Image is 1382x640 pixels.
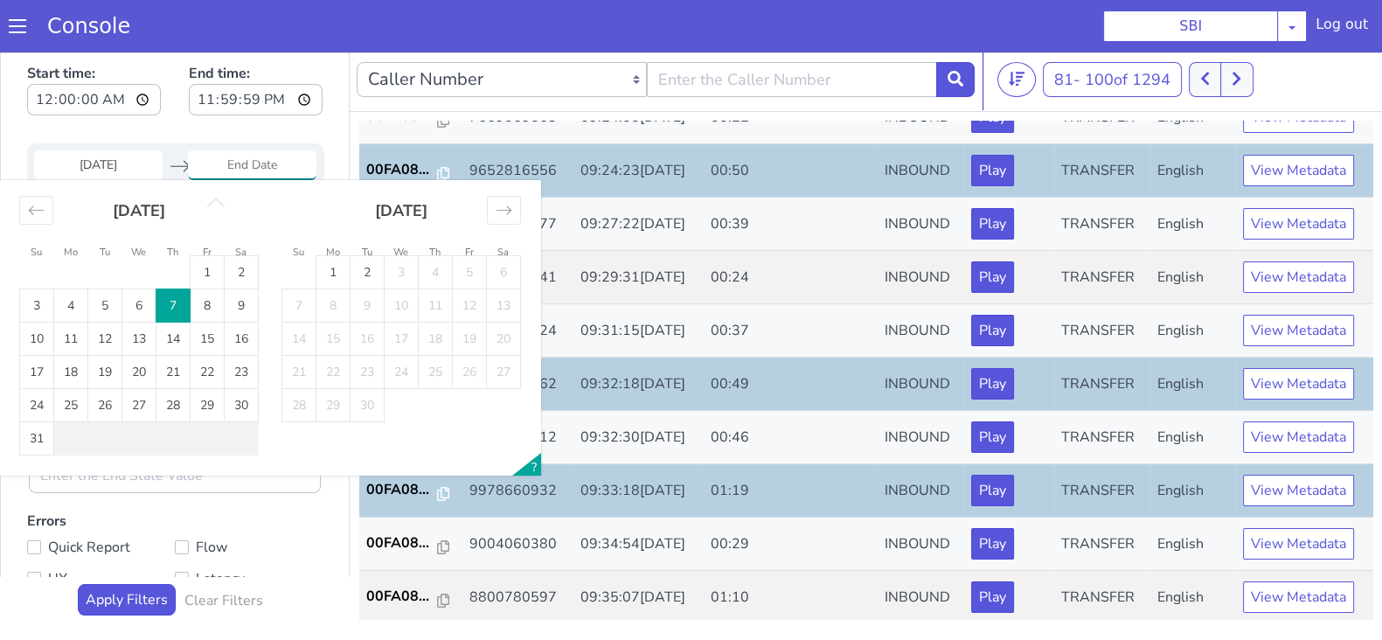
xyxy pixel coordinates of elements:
[573,203,704,256] td: 09:29:31[DATE]
[191,275,225,308] td: Choose Friday, August 15, 2025 as your check-out date. It’s available.
[54,275,88,308] td: Choose Monday, August 11, 2025 as your check-out date. It’s available.
[1149,96,1235,150] td: English
[1243,213,1354,245] button: View Metadata
[1054,96,1149,150] td: TRANSFER
[878,523,965,576] td: INBOUND
[282,341,316,374] td: Not available. Sunday, September 28, 2025
[971,373,1014,405] button: Play
[235,198,247,211] small: Sa
[29,410,321,445] input: Enter the End State Value
[1043,14,1182,49] button: 81- 100of 1294
[878,96,965,150] td: INBOUND
[113,152,165,173] strong: [DATE]
[703,523,877,576] td: 01:10
[1149,363,1235,416] td: English
[156,308,191,341] td: Choose Thursday, August 21, 2025 as your check-out date. It’s available.
[1243,267,1354,298] button: View Metadata
[393,198,408,211] small: We
[54,341,88,374] td: Choose Monday, August 25, 2025 as your check-out date. It’s available.
[1054,470,1149,523] td: TRANSFER
[419,208,453,241] td: Not available. Thursday, September 4, 2025
[878,310,965,363] td: INBOUND
[316,275,351,308] td: Not available. Monday, September 15, 2025
[1149,310,1235,363] td: English
[703,150,877,203] td: 00:39
[453,275,487,308] td: Not available. Friday, September 19, 2025
[453,308,487,341] td: Not available. Friday, September 26, 2025
[184,545,263,561] h6: Clear Filters
[573,96,704,150] td: 09:24:23[DATE]
[175,487,323,511] label: Flow
[971,107,1014,138] button: Play
[1149,256,1235,310] td: English
[191,341,225,374] td: Choose Friday, August 29, 2025 as your check-out date. It’s available.
[27,10,161,73] label: Start time:
[366,431,438,452] p: 00FA08...
[26,14,151,38] a: Console
[351,241,385,275] td: Not available. Tuesday, September 9, 2025
[487,148,521,177] div: Move forward to switch to the next month.
[19,148,53,177] div: Move backward to switch to the previous month.
[362,198,372,211] small: Tu
[429,198,441,211] small: Th
[27,487,175,511] label: Quick Report
[326,198,340,211] small: Mo
[156,341,191,374] td: Choose Thursday, August 28, 2025 as your check-out date. It’s available.
[316,208,351,241] td: Choose Monday, September 1, 2025 as your check-out date. It’s available.
[647,14,937,49] input: Enter the Caller Number
[366,538,438,559] p: 00FA08...
[316,241,351,275] td: Not available. Monday, September 8, 2025
[293,198,304,211] small: Su
[282,308,316,341] td: Not available. Sunday, September 21, 2025
[225,341,259,374] td: Choose Saturday, August 30, 2025 as your check-out date. It’s available.
[1149,470,1235,523] td: English
[167,198,178,211] small: Th
[225,241,259,275] td: Choose Saturday, August 9, 2025 as your check-out date. It’s available.
[1054,523,1149,576] td: TRANSFER
[366,431,455,452] a: 00FA08...
[191,308,225,341] td: Choose Friday, August 22, 2025 as your check-out date. It’s available.
[512,405,541,428] button: Open the keyboard shortcuts panel.
[531,411,537,428] span: ?
[573,310,704,363] td: 09:32:18[DATE]
[1243,427,1354,458] button: View Metadata
[282,241,316,275] td: Not available. Sunday, September 7, 2025
[203,198,212,211] small: Fr
[88,241,122,275] td: Choose Tuesday, August 5, 2025 as your check-out date. It’s available.
[1085,21,1170,42] span: 100 of 1294
[385,241,419,275] td: Not available. Wednesday, September 10, 2025
[1149,416,1235,470] td: English
[27,36,161,67] input: Start time:
[20,308,54,341] td: Choose Sunday, August 17, 2025 as your check-out date. It’s available.
[453,208,487,241] td: Not available. Friday, September 5, 2025
[971,320,1014,351] button: Play
[971,160,1014,191] button: Play
[1149,523,1235,576] td: English
[573,256,704,310] td: 09:31:15[DATE]
[487,241,521,275] td: Not available. Saturday, September 13, 2025
[1054,203,1149,256] td: TRANSFER
[191,208,225,241] td: Choose Friday, August 1, 2025 as your check-out date. It’s available.
[122,341,156,374] td: Choose Wednesday, August 27, 2025 as your check-out date. It’s available.
[366,484,438,505] p: 00FA08...
[419,275,453,308] td: Not available. Thursday, September 18, 2025
[1054,310,1149,363] td: TRANSFER
[88,275,122,308] td: Choose Tuesday, August 12, 2025 as your check-out date. It’s available.
[878,150,965,203] td: INBOUND
[189,36,323,67] input: End time:
[465,198,474,211] small: Fr
[971,267,1014,298] button: Play
[419,241,453,275] td: Not available. Thursday, September 11, 2025
[20,275,54,308] td: Choose Sunday, August 10, 2025 as your check-out date. It’s available.
[366,111,455,132] a: 00FA08...
[366,538,455,559] a: 00FA08...
[100,198,110,211] small: Tu
[54,308,88,341] td: Choose Monday, August 18, 2025 as your check-out date. It’s available.
[703,203,877,256] td: 00:24
[225,275,259,308] td: Choose Saturday, August 16, 2025 as your check-out date. It’s available.
[971,427,1014,458] button: Play
[1054,416,1149,470] td: TRANSFER
[462,416,573,470] td: 9978660932
[453,241,487,275] td: Not available. Friday, September 12, 2025
[462,96,573,150] td: 9652816556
